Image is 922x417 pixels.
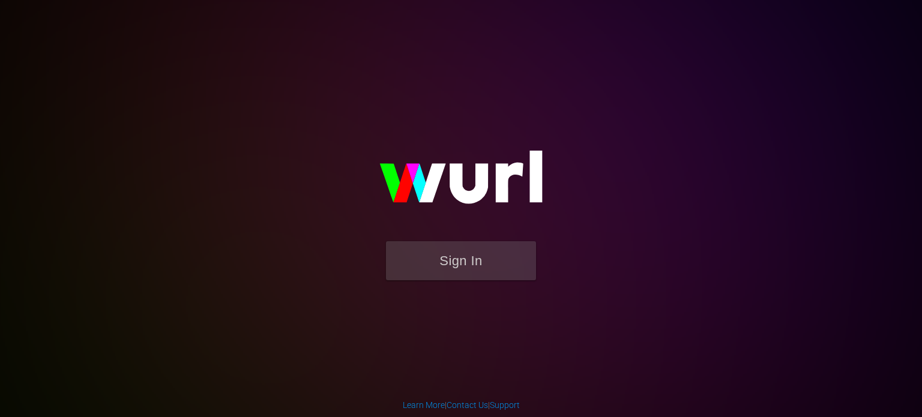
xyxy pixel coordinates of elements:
img: wurl-logo-on-black-223613ac3d8ba8fe6dc639794a292ebdb59501304c7dfd60c99c58986ef67473.svg [341,125,581,241]
a: Support [490,400,520,410]
button: Sign In [386,241,536,280]
a: Contact Us [447,400,488,410]
a: Learn More [403,400,445,410]
div: | | [403,399,520,411]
